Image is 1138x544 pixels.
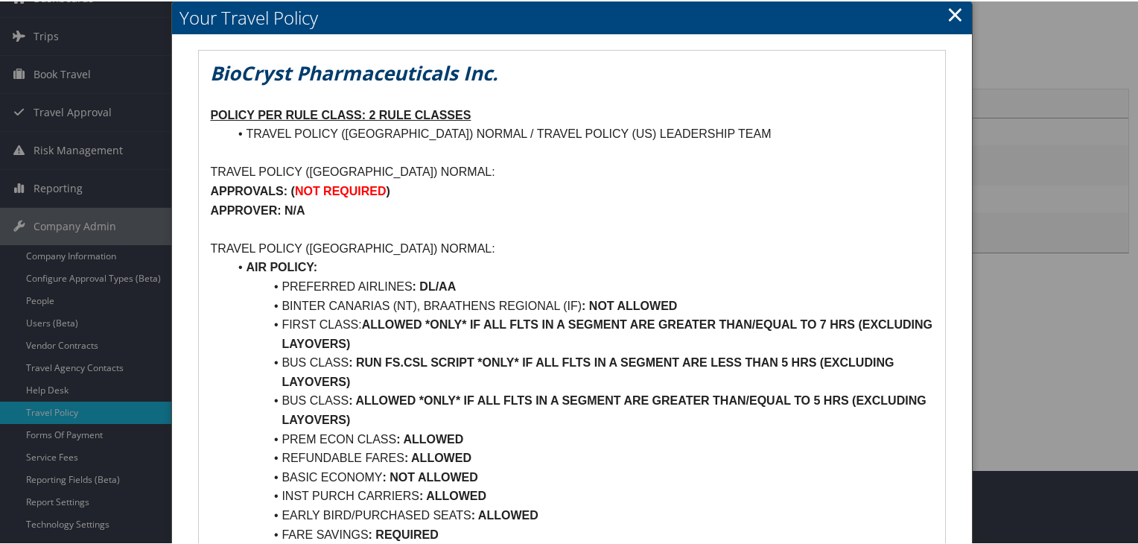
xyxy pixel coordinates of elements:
strong: : ALLOWED *ONLY* IF ALL FLTS IN A SEGMENT ARE GREATER THAN/EQUAL TO 5 HRS (EXCLUDING LAYOVERS) [282,393,929,425]
li: BASIC ECONOMY [228,466,933,486]
li: TRAVEL POLICY ([GEOGRAPHIC_DATA]) NORMAL / TRAVEL POLICY (US) LEADERSHIP TEAM [228,123,933,142]
u: POLICY PER RULE CLASS: 2 RULE CLASSES [210,107,471,120]
li: PREM ECON CLASS [228,428,933,448]
li: REFUNDABLE FARES [228,447,933,466]
strong: APPROVALS: ( [210,183,294,196]
p: TRAVEL POLICY ([GEOGRAPHIC_DATA]) NORMAL: [210,161,933,180]
p: TRAVEL POLICY ([GEOGRAPHIC_DATA]) NORMAL: [210,238,933,257]
strong: APPROVER: N/A [210,203,305,215]
li: FARE SAVINGS [228,524,933,543]
li: PREFERRED AIRLINES [228,276,933,295]
em: BioCryst Pharmaceuticals Inc. [210,58,498,85]
strong: : ALLOWED [419,488,486,501]
strong: AIR POLICY: [246,259,317,272]
strong: ) [387,183,390,196]
li: BUS CLASS [228,352,933,390]
strong: : REQUIRED [369,527,439,540]
li: BUS CLASS [228,390,933,428]
li: BINTER CANARIAS (NT), BRAATHENS REGIONAL (IF) [228,295,933,314]
strong: ALLOWED *ONLY* IF ALL FLTS IN A SEGMENT ARE GREATER THAN/EQUAL TO 7 HRS (EXCLUDING LAYOVERS) [282,317,935,349]
strong: NOT REQUIRED [295,183,387,196]
strong: : ALLOWED [396,431,463,444]
strong: : RUN FS.CSL SCRIPT *ONLY* IF ALL FLTS IN A SEGMENT ARE LESS THAN 5 HRS (EXCLUDING LAYOVERS) [282,355,897,387]
strong: : NOT ALLOWED [582,298,677,311]
strong: : ALLOWED [471,507,538,520]
strong: : DL/AA [413,279,457,291]
li: INST PURCH CARRIERS [228,485,933,505]
li: EARLY BIRD/PURCHASED SEATS [228,505,933,524]
strong: : NOT ALLOWED [383,469,478,482]
strong: : ALLOWED [404,450,471,463]
li: FIRST CLASS: [228,314,933,352]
